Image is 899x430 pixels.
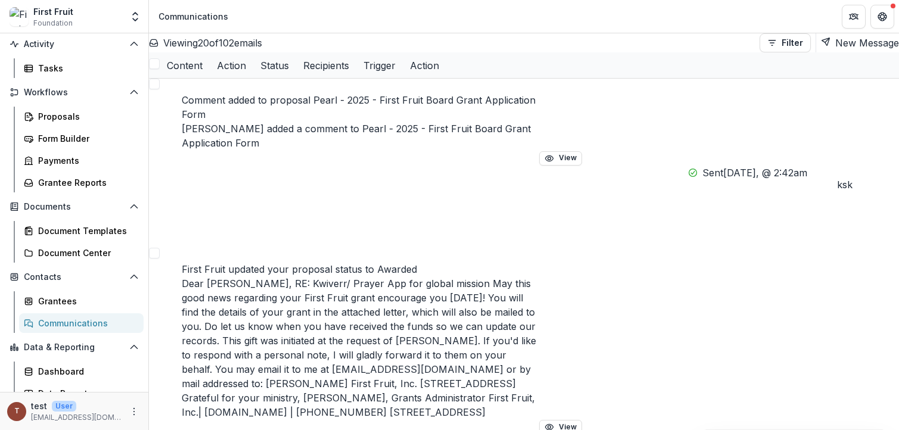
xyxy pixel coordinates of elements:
div: Content [160,52,210,78]
button: Open Data & Reporting [5,338,144,357]
div: Action [210,52,253,78]
div: Document Center [38,247,134,259]
button: View [539,151,582,166]
div: test [14,407,20,415]
a: Grantee Reports [19,173,144,192]
div: Dashboard [38,365,134,378]
span: Contacts [24,272,125,282]
div: sofia@firstfruit.org [842,180,847,189]
button: Open Workflows [5,83,144,102]
div: Action [403,52,446,78]
button: More [127,404,141,419]
div: Communications [38,317,134,329]
p: Dear [PERSON_NAME], RE: Kwiverr/ Prayer App for global mission May this good news regarding your ... [182,276,539,419]
div: Status [253,52,296,78]
div: Tasks [38,62,134,74]
div: Grantees [38,295,134,307]
div: Document Templates [38,225,134,237]
div: Status [253,58,296,73]
a: Document Templates [19,221,144,241]
button: Partners [842,5,866,29]
button: New Message [821,36,899,50]
span: Documents [24,202,125,212]
div: kelsie@firstfruit.org [837,180,842,189]
a: Data Report [19,384,144,403]
div: Trigger [356,52,403,78]
a: Form Builder [19,129,144,148]
a: Payments [19,151,144,170]
button: Open entity switcher [127,5,144,29]
p: User [52,401,76,412]
a: Document Center [19,243,144,263]
div: Payments [38,154,134,167]
div: Recipients [296,52,356,78]
span: Data & Reporting [24,342,125,353]
div: Action [210,58,253,73]
p: First Fruit updated your proposal status to Awarded [182,262,539,276]
p: test [31,400,47,412]
div: Trigger [356,58,403,73]
button: Open Documents [5,197,144,216]
button: Filter [760,33,811,52]
div: Data Report [38,387,134,400]
a: Proposals [19,107,144,126]
div: kelly@firstfruit.org [847,180,853,189]
span: Workflows [24,88,125,98]
span: Foundation [33,18,73,29]
div: Action [403,58,446,73]
a: Communications [19,313,144,333]
p: [PERSON_NAME] added a comment to Pearl - 2025 - First Fruit Board Grant Application Form [182,121,539,150]
p: Comment added to proposal Pearl - 2025 - First Fruit Board Grant Application Form [182,93,539,121]
span: Activity [24,39,125,49]
div: Recipients [296,58,356,73]
img: First Fruit [10,7,29,26]
a: Dashboard [19,362,144,381]
button: Open Contacts [5,267,144,286]
div: Form Builder [38,132,134,145]
p: Sent [DATE], @ 2:42am [702,166,807,180]
div: Grantee Reports [38,176,134,189]
div: Content [160,58,210,73]
div: First Fruit [33,5,73,18]
p: Viewing 20 of 102 emails [163,36,262,50]
div: Proposals [38,110,134,123]
a: Tasks [19,58,144,78]
button: Get Help [870,5,894,29]
a: Grantees [19,291,144,311]
button: Open Activity [5,35,144,54]
nav: breadcrumb [154,8,233,25]
p: [EMAIL_ADDRESS][DOMAIN_NAME] [31,412,122,423]
div: Communications [158,10,228,23]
